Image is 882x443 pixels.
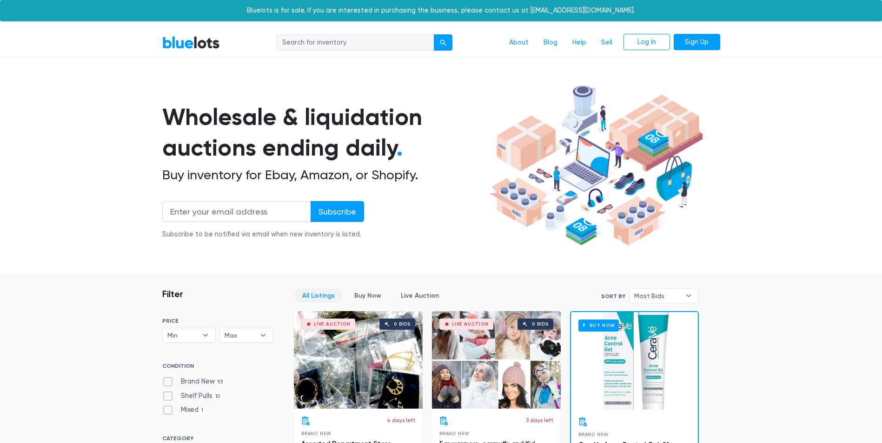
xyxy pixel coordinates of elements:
h6: Buy Now [578,319,619,331]
a: About [502,34,536,52]
h1: Wholesale & liquidation auctions ending daily [162,102,486,163]
input: Subscribe [311,201,364,222]
h6: CONDITION [162,363,273,373]
span: 1 [199,407,206,415]
div: Live Auction [452,322,489,326]
h2: Buy inventory for Ebay, Amazon, or Shopify. [162,167,486,183]
a: Log In [623,34,670,51]
label: Mixed [162,405,206,415]
input: Search for inventory [276,34,434,51]
span: Brand New [301,431,332,436]
div: Subscribe to be notified via email when new inventory is listed. [162,229,364,240]
a: All Listings [294,288,343,303]
h3: Filter [162,288,183,300]
a: Live Auction 0 bids [432,311,561,409]
div: 0 bids [532,322,549,326]
a: Sign Up [674,34,720,51]
input: Enter your email address [162,201,311,222]
b: ▾ [679,289,698,303]
span: Brand New [439,431,470,436]
p: 3 days left [526,416,553,424]
span: Min [167,328,198,342]
a: Buy Now [571,312,698,410]
label: Brand New [162,377,226,387]
a: Buy Now [346,288,389,303]
span: 93 [215,378,226,386]
span: Max [225,328,255,342]
a: Blog [536,34,565,52]
span: Brand New [578,432,609,437]
span: 10 [212,393,223,400]
b: ▾ [196,328,215,342]
a: Live Auction 0 bids [294,311,423,409]
label: Sort By [601,292,625,300]
p: 4 days left [387,416,415,424]
a: Help [565,34,594,52]
h6: PRICE [162,318,273,324]
div: 0 bids [394,322,411,326]
a: BlueLots [162,36,220,49]
div: Live Auction [314,322,351,326]
b: ▾ [253,328,273,342]
img: hero-ee84e7d0318cb26816c560f6b4441b76977f77a177738b4e94f68c95b2b83dbb.png [486,81,706,250]
label: Shelf Pulls [162,391,223,401]
span: . [397,134,403,162]
a: Sell [594,34,620,52]
a: Live Auction [393,288,447,303]
span: Most Bids [634,289,681,303]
